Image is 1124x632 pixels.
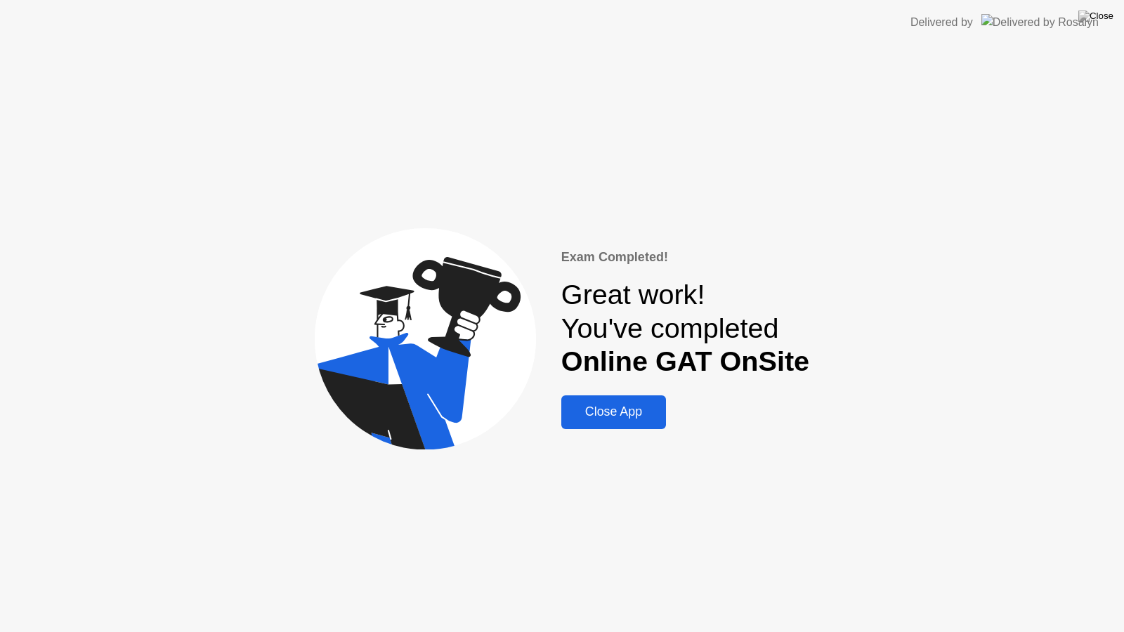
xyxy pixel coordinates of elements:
div: Delivered by [910,14,973,31]
button: Close App [561,395,666,429]
div: Close App [566,404,662,419]
img: Close [1078,11,1113,22]
div: Great work! You've completed [561,278,809,378]
img: Delivered by Rosalyn [981,14,1099,30]
b: Online GAT OnSite [561,345,809,376]
div: Exam Completed! [561,248,809,267]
